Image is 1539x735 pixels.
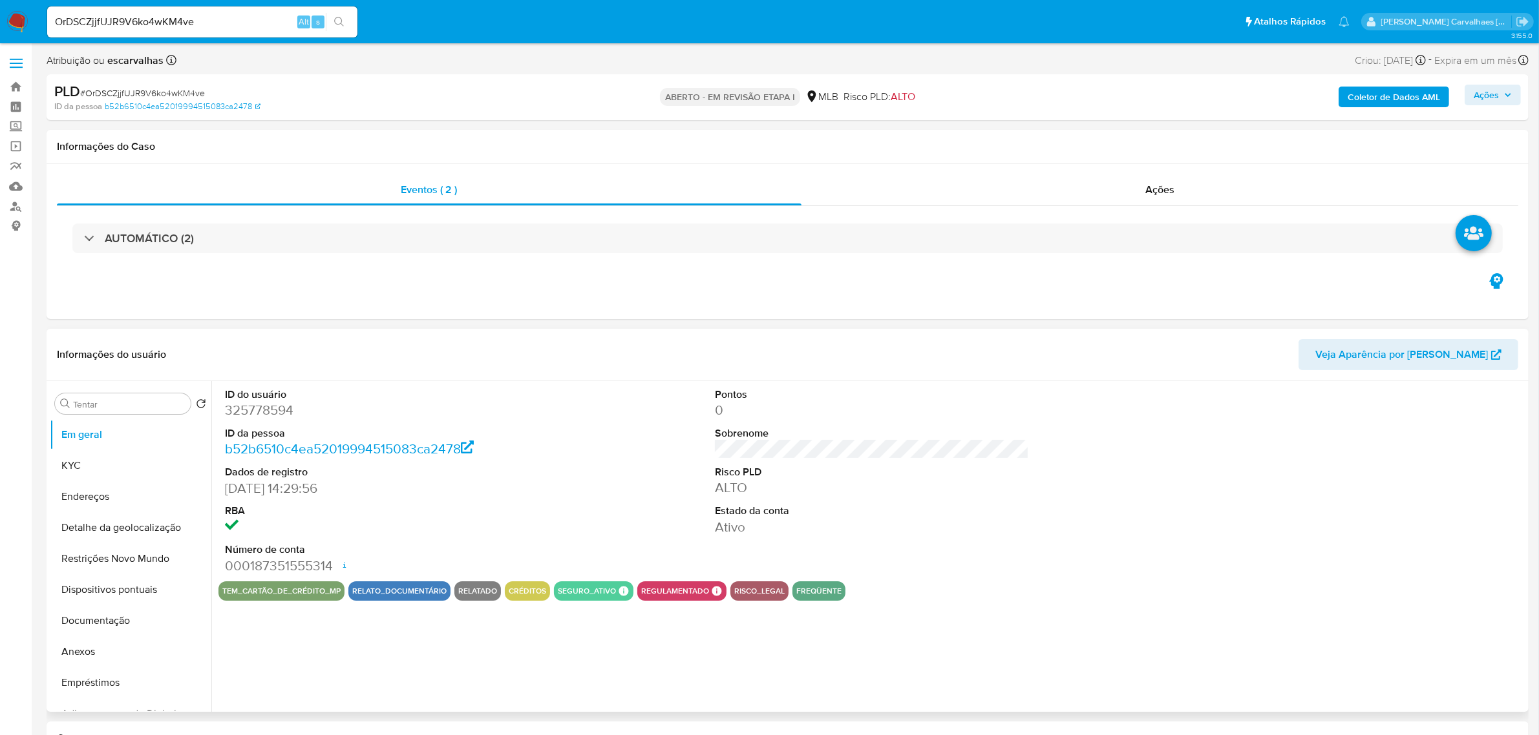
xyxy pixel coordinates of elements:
font: relatado [458,585,497,597]
button: Ações [1465,85,1521,105]
font: tem_cartão_de_crédito_mp [222,585,341,597]
a: b52b6510c4ea52019994515083ca2478 [105,101,260,112]
font: Expira em um mês [1434,53,1516,67]
font: Pontos [715,387,747,402]
font: Ações [1145,182,1174,197]
font: s [316,16,320,28]
font: # [80,87,85,99]
font: Número de conta [225,542,305,557]
font: ALTO [715,478,747,497]
div: AUTOMÁTICO (2) [72,223,1503,253]
font: Risco PLD [715,464,761,479]
font: Informações do usuário [57,347,166,362]
font: Risco PLD: [844,89,891,103]
font: 000187351555314 [225,556,333,575]
font: - [1428,51,1432,65]
font: 0 [715,400,723,419]
font: [DATE] 14:29:56 [225,479,317,497]
button: Empréstimos [50,667,211,698]
a: Notificações [1339,16,1350,27]
font: Ações [1474,85,1499,105]
a: b52b6510c4ea52019994515083ca2478 [225,439,474,458]
button: Veja Aparência por [PERSON_NAME] [1299,339,1518,370]
button: relato_documentário [352,588,447,594]
font: Ativo [715,517,745,536]
font: 325778594 [225,400,293,419]
font: RBA [225,503,245,518]
font: Estado da conta [715,503,789,518]
font: freqüente [796,585,842,597]
font: PLD [54,81,80,101]
font: escarvalhas [107,53,164,68]
button: Adiantamentos de Dinheiro [50,698,211,729]
button: relatado [458,588,497,594]
p: sara.carvalhaes@mercadopago.com.br [1381,16,1512,28]
button: risco_legal [734,588,785,594]
button: freqüente [796,588,842,594]
input: Pesquisar usuários ou casos... [47,14,357,30]
font: Informações do Caso [57,139,155,154]
button: Dispositivos pontuais [50,574,211,605]
button: Coletor de Dados AML [1339,87,1449,107]
font: Coletor de Dados AML [1348,87,1440,107]
button: créditos [509,588,546,594]
button: Documentação [50,605,211,636]
font: seguro_ativo [558,585,616,597]
font: MLB [818,89,838,103]
font: b52b6510c4ea52019994515083ca2478 [225,439,461,458]
button: tem_cartão_de_crédito_mp [222,588,341,594]
button: ícone de pesquisa [326,13,352,31]
button: Em geral [50,419,211,450]
font: risco_legal [734,585,785,597]
font: créditos [509,585,546,597]
button: regulamentado [641,588,709,594]
font: Sobrenome [715,426,769,440]
font: OrDSCZjjfUJR9V6ko4wKM4ve [85,87,205,99]
button: seguro_ativo [558,588,616,594]
font: Dados de registro [225,464,308,479]
button: Anexos [50,636,211,667]
font: ID do usuário [225,387,286,402]
font: Alt [299,16,309,28]
font: ID da pessoa [225,426,285,440]
font: ALTO [891,89,915,104]
button: Detalhe da geolocalização [50,512,211,543]
font: ABERTO - EM REVISÃO ETAPA I [665,90,795,103]
button: Retornar ao padrão [196,399,206,413]
font: AUTOMÁTICO (2) [105,230,194,247]
font: relato_documentário [352,585,447,597]
font: Criou: [DATE] [1355,53,1413,67]
button: Tentar [60,399,70,409]
input: Tentar [73,399,186,410]
button: KYC [50,450,211,481]
button: Endereços [50,481,211,512]
font: Atalhos Rápidos [1254,14,1326,28]
font: ID da pessoa [54,100,102,112]
font: b52b6510c4ea52019994515083ca2478 [105,100,252,112]
font: Atribuição ou [47,53,105,67]
button: Restrições Novo Mundo [50,543,211,574]
a: Sair [1516,15,1529,28]
font: Veja Aparência por [PERSON_NAME] [1315,339,1488,370]
font: regulamentado [641,585,709,597]
font: Eventos ( 2 ) [401,182,457,197]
